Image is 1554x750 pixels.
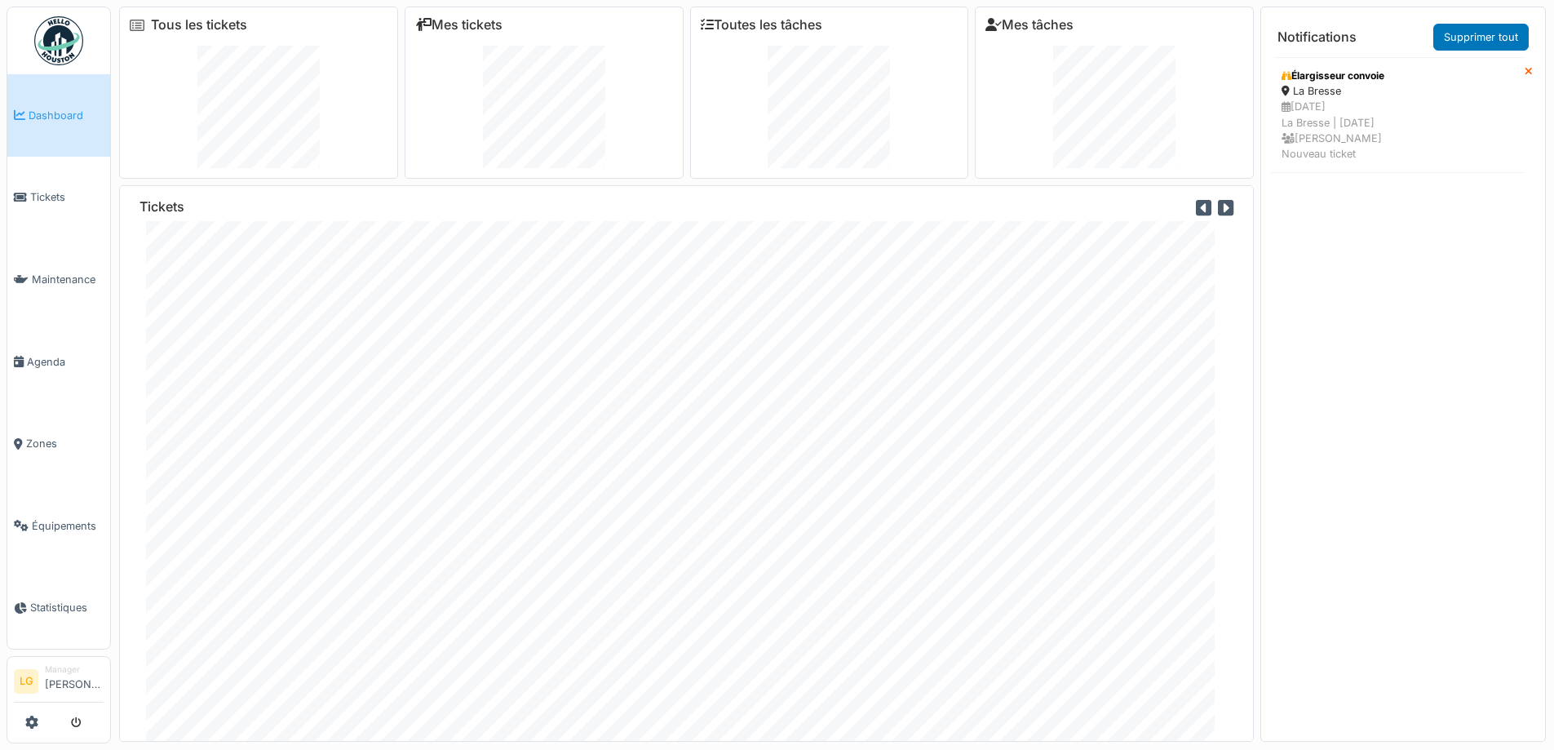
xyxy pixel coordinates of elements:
a: Dashboard [7,74,110,157]
a: Tous les tickets [151,17,247,33]
a: Agenda [7,321,110,403]
a: Maintenance [7,238,110,321]
span: Agenda [27,354,104,370]
a: Statistiques [7,567,110,650]
span: Maintenance [32,272,104,287]
h6: Notifications [1277,29,1357,45]
a: Toutes les tâches [701,17,822,33]
a: Zones [7,402,110,485]
li: LG [14,669,38,694]
span: Équipements [32,518,104,534]
span: Dashboard [29,108,104,123]
div: [DATE] La Bresse | [DATE] [PERSON_NAME] Nouveau ticket [1282,99,1514,162]
img: Badge_color-CXgf-gQk.svg [34,16,83,65]
a: Équipements [7,485,110,567]
div: La Bresse [1282,83,1514,99]
span: Statistiques [30,600,104,615]
li: [PERSON_NAME] [45,663,104,699]
a: Tickets [7,157,110,239]
h6: Tickets [139,199,184,215]
a: Mes tickets [415,17,503,33]
div: Élargisseur convoie [1282,69,1514,83]
a: LG Manager[PERSON_NAME] [14,663,104,703]
a: Élargisseur convoie La Bresse [DATE]La Bresse | [DATE] [PERSON_NAME]Nouveau ticket [1271,57,1525,173]
span: Tickets [30,189,104,205]
span: Zones [26,436,104,451]
a: Mes tâches [985,17,1074,33]
div: Manager [45,663,104,676]
a: Supprimer tout [1433,24,1529,51]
